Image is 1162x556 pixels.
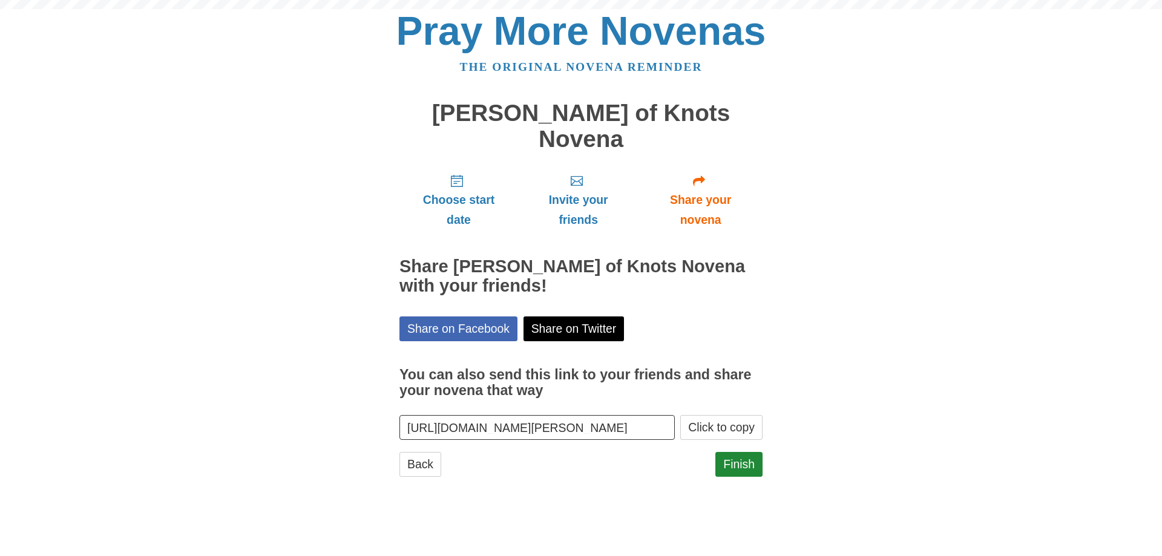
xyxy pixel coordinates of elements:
span: Invite your friends [530,190,626,230]
a: The original novena reminder [460,61,703,73]
h2: Share [PERSON_NAME] of Knots Novena with your friends! [399,257,763,296]
a: Back [399,452,441,477]
a: Invite your friends [518,164,638,236]
a: Choose start date [399,164,518,236]
a: Share on Twitter [524,316,625,341]
h3: You can also send this link to your friends and share your novena that way [399,367,763,398]
a: Share your novena [638,164,763,236]
button: Click to copy [680,415,763,440]
a: Share on Facebook [399,316,517,341]
span: Share your novena [651,190,750,230]
span: Choose start date [412,190,506,230]
a: Pray More Novenas [396,8,766,53]
h1: [PERSON_NAME] of Knots Novena [399,100,763,152]
a: Finish [715,452,763,477]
